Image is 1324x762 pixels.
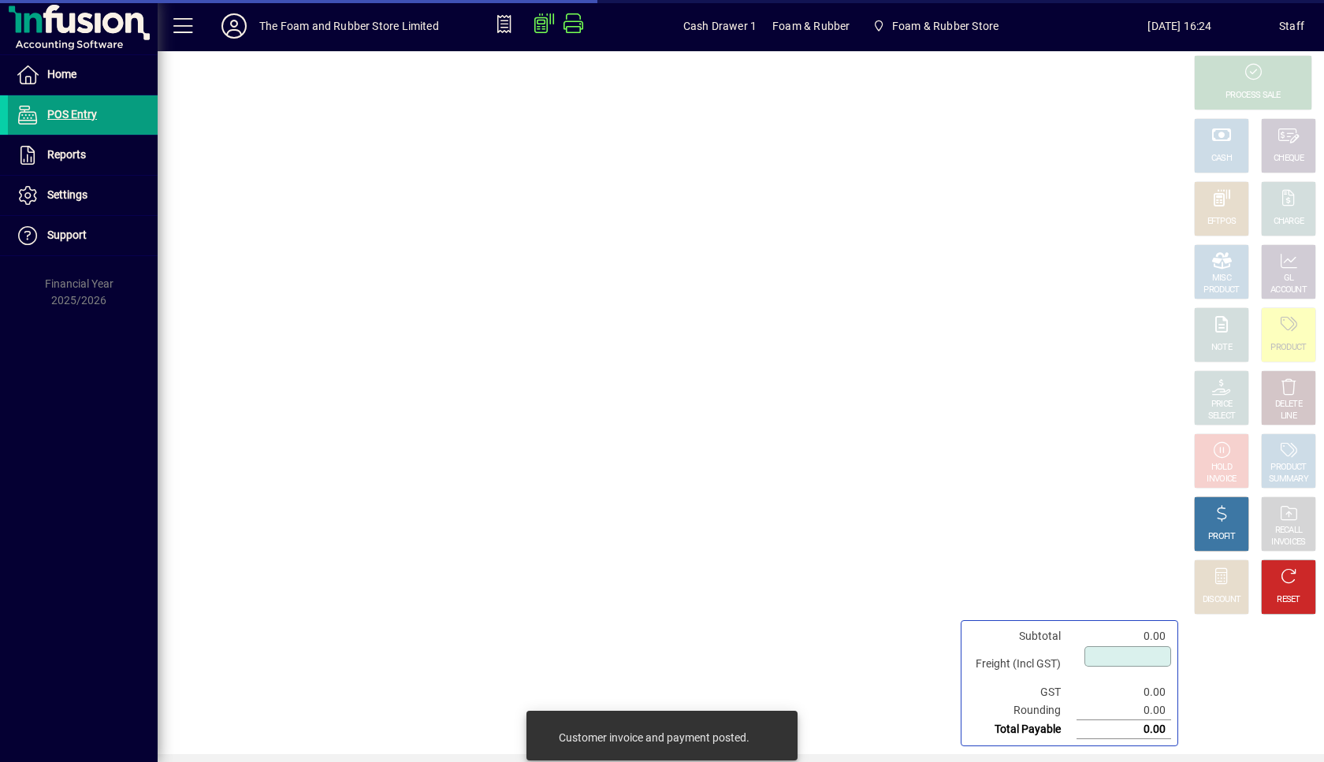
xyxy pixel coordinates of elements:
a: Home [8,55,158,95]
div: DELETE [1275,399,1302,411]
div: PROCESS SALE [1225,90,1281,102]
div: INVOICE [1207,474,1236,485]
a: Support [8,216,158,255]
div: Customer invoice and payment posted. [559,730,749,745]
span: Foam & Rubber Store [865,12,1005,40]
td: 0.00 [1077,701,1171,720]
td: Freight (Incl GST) [968,645,1077,683]
span: Settings [47,188,87,201]
span: Foam & Rubber [772,13,850,39]
div: PROFIT [1208,531,1235,543]
div: PRICE [1211,399,1233,411]
span: Foam & Rubber Store [892,13,999,39]
button: Profile [209,12,259,40]
div: CHARGE [1274,216,1304,228]
div: SUMMARY [1269,474,1308,485]
a: Reports [8,136,158,175]
div: INVOICES [1271,537,1305,548]
div: The Foam and Rubber Store Limited [259,13,439,39]
td: Subtotal [968,627,1077,645]
div: PRODUCT [1270,462,1306,474]
div: SELECT [1208,411,1236,422]
td: 0.00 [1077,627,1171,645]
div: EFTPOS [1207,216,1237,228]
a: Settings [8,176,158,215]
div: DISCOUNT [1203,594,1240,606]
span: Reports [47,148,86,161]
td: 0.00 [1077,720,1171,739]
div: RECALL [1275,525,1303,537]
div: Staff [1279,13,1304,39]
div: HOLD [1211,462,1232,474]
span: POS Entry [47,108,97,121]
td: GST [968,683,1077,701]
div: RESET [1277,594,1300,606]
div: CHEQUE [1274,153,1304,165]
div: ACCOUNT [1270,284,1307,296]
span: Support [47,229,87,241]
div: PRODUCT [1203,284,1239,296]
div: CASH [1211,153,1232,165]
span: Home [47,68,76,80]
span: Cash Drawer 1 [683,13,757,39]
div: PRODUCT [1270,342,1306,354]
div: GL [1284,273,1294,284]
span: [DATE] 16:24 [1080,13,1279,39]
div: MISC [1212,273,1231,284]
div: LINE [1281,411,1296,422]
div: NOTE [1211,342,1232,354]
td: 0.00 [1077,683,1171,701]
td: Total Payable [968,720,1077,739]
td: Rounding [968,701,1077,720]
